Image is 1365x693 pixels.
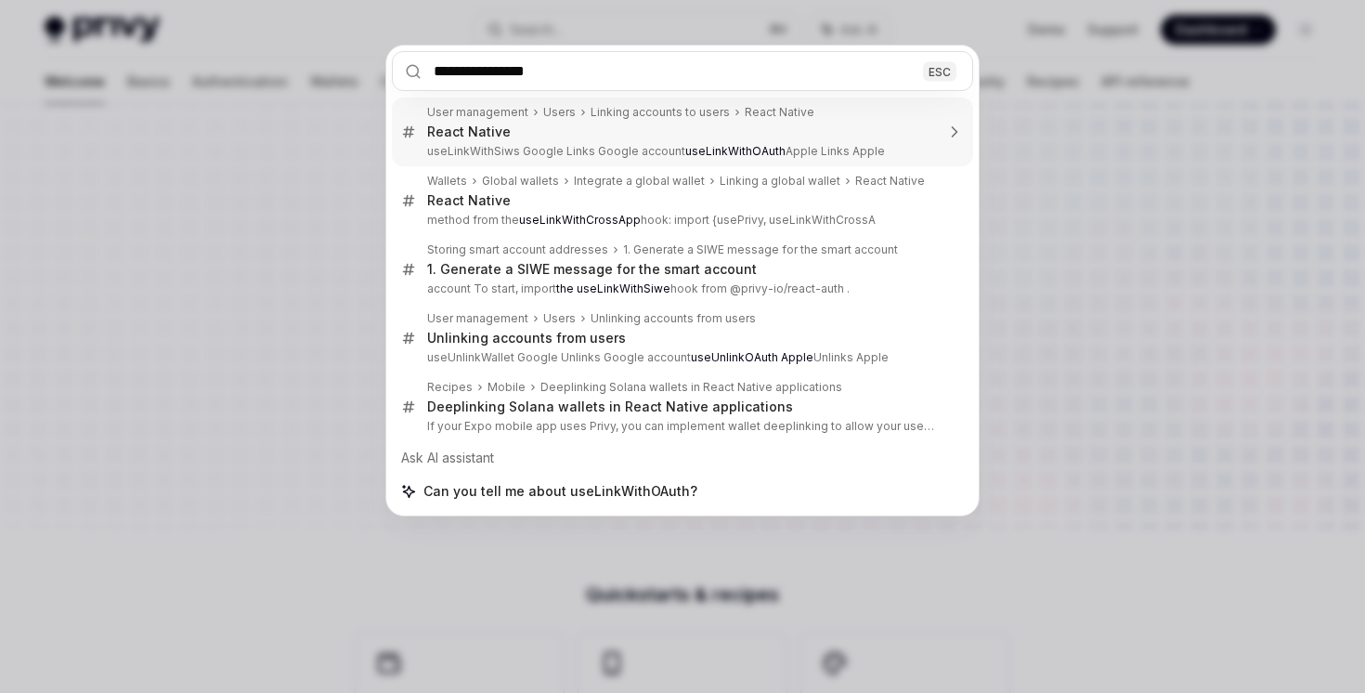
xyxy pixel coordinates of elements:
[556,281,670,295] b: the useLinkWithSiwe
[392,441,973,475] div: Ask AI assistant
[574,174,705,189] div: Integrate a global wallet
[427,281,934,296] p: account To start, import hook from @privy-io/react-auth .
[519,213,641,227] b: useLinkWithCrossApp
[487,380,526,395] div: Mobile
[720,174,840,189] div: Linking a global wallet
[427,242,608,257] div: Storing smart account addresses
[745,105,814,120] div: React Native
[543,105,576,120] div: Users
[427,330,626,346] div: Unlinking accounts from users
[423,482,697,501] span: Can you tell me about useLinkWithOAuth?
[591,105,730,120] div: Linking accounts to users
[623,242,898,257] div: 1. Generate a SIWE message for the smart account
[427,192,511,209] div: React Native
[685,144,786,158] b: useLinkWithOAuth
[923,61,956,81] div: ESC
[427,380,473,395] div: Recipes
[691,350,813,364] b: useUnlinkOAuth Apple
[427,105,528,120] div: User management
[427,399,793,415] div: Deeplinking Solana wallets in React Native applications
[427,174,467,189] div: Wallets
[427,350,934,365] p: useUnlinkWallet Google Unlinks Google account Unlinks Apple
[427,213,934,228] p: method from the hook: import {usePrivy, useLinkWithCrossA
[543,311,576,326] div: Users
[427,144,934,159] p: useLinkWithSiws Google Links Google account Apple Links Apple
[482,174,559,189] div: Global wallets
[427,419,934,434] p: If your Expo mobile app uses Privy, you can implement wallet deeplinking to allow your users to conn
[427,261,757,278] div: 1. Generate a SIWE message for the smart account
[427,124,511,140] div: React Native
[427,311,528,326] div: User management
[540,380,842,395] div: Deeplinking Solana wallets in React Native applications
[591,311,756,326] div: Unlinking accounts from users
[855,174,925,189] div: React Native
